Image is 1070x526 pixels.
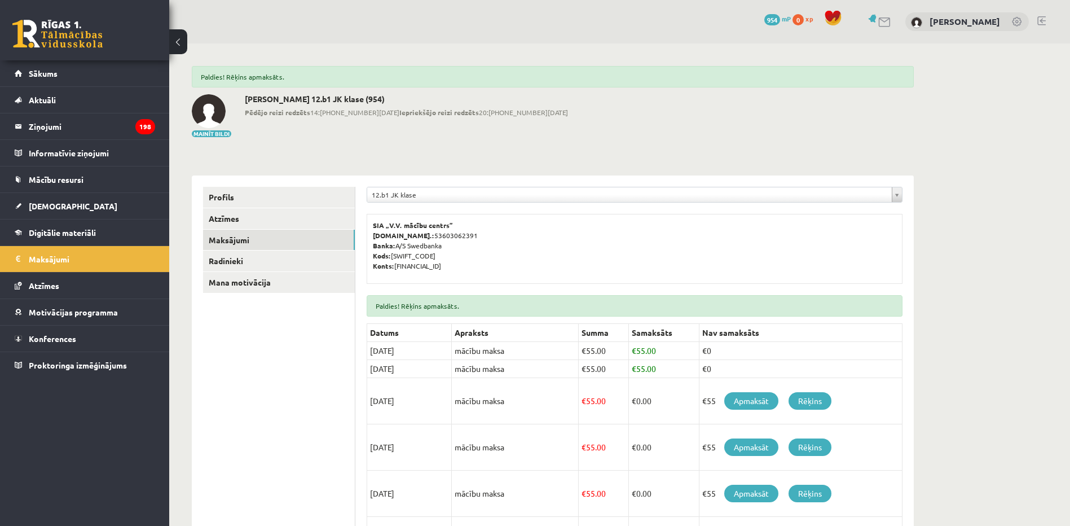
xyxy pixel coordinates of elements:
a: Informatīvie ziņojumi [15,140,155,166]
th: Nav samaksāts [699,324,902,342]
td: mācību maksa [452,342,579,360]
span: Digitālie materiāli [29,227,96,238]
p: 53603062391 A/S Swedbanka [SWIFT_CODE] [FINANCIAL_ID] [373,220,896,271]
h2: [PERSON_NAME] 12.b1 JK klase (954) [245,94,568,104]
img: Aleksejs Judins [911,17,922,28]
span: 12.b1 JK klase [372,187,887,202]
td: [DATE] [367,424,452,471]
td: [DATE] [367,378,452,424]
td: €0 [699,342,902,360]
a: Atzīmes [203,208,355,229]
td: €0 [699,360,902,378]
a: [DEMOGRAPHIC_DATA] [15,193,155,219]
a: 12.b1 JK klase [367,187,902,202]
legend: Informatīvie ziņojumi [29,140,155,166]
span: 0 [792,14,804,25]
a: Digitālie materiāli [15,220,155,246]
td: [DATE] [367,360,452,378]
a: Rēķins [789,392,831,410]
td: 0.00 [628,471,699,517]
b: Konts: [373,261,394,270]
span: [DEMOGRAPHIC_DATA] [29,201,117,211]
span: € [632,363,636,374]
span: Sākums [29,68,58,78]
button: Mainīt bildi [192,130,231,137]
a: Ziņojumi198 [15,113,155,139]
td: €55 [699,471,902,517]
span: 954 [764,14,780,25]
a: Profils [203,187,355,208]
td: 55.00 [579,360,629,378]
td: mācību maksa [452,424,579,471]
span: € [632,442,636,452]
td: 55.00 [628,360,699,378]
b: [DOMAIN_NAME].: [373,231,434,240]
a: Rēķins [789,439,831,456]
td: [DATE] [367,342,452,360]
span: Aktuāli [29,95,56,105]
span: € [582,488,586,498]
a: Konferences [15,326,155,352]
td: €55 [699,424,902,471]
a: Apmaksāt [724,439,778,456]
legend: Maksājumi [29,246,155,272]
img: Aleksejs Judins [192,94,226,128]
span: Motivācijas programma [29,307,118,317]
a: Proktoringa izmēģinājums [15,352,155,378]
a: Rēķins [789,485,831,502]
a: Atzīmes [15,273,155,299]
th: Samaksāts [628,324,699,342]
td: 55.00 [579,378,629,424]
span: € [582,363,586,374]
a: Mācību resursi [15,166,155,192]
legend: Ziņojumi [29,113,155,139]
a: Sākums [15,60,155,86]
b: Iepriekšējo reizi redzēts [399,108,479,117]
span: Mācību resursi [29,174,83,185]
td: 0.00 [628,424,699,471]
a: 0 xp [792,14,818,23]
b: SIA „V.V. mācību centrs” [373,221,453,230]
td: 55.00 [628,342,699,360]
b: Kods: [373,251,391,260]
a: Mana motivācija [203,272,355,293]
td: 55.00 [579,424,629,471]
th: Summa [579,324,629,342]
span: € [632,396,636,406]
td: 0.00 [628,378,699,424]
a: Aktuāli [15,87,155,113]
a: 954 mP [764,14,791,23]
span: mP [782,14,791,23]
td: 55.00 [579,342,629,360]
span: xp [805,14,813,23]
a: Apmaksāt [724,392,778,410]
b: Banka: [373,241,395,250]
b: Pēdējo reizi redzēts [245,108,310,117]
th: Apraksts [452,324,579,342]
span: € [582,345,586,356]
div: Paldies! Rēķins apmaksāts. [192,66,914,87]
span: Proktoringa izmēģinājums [29,360,127,370]
a: Rīgas 1. Tālmācības vidusskola [12,20,103,48]
td: mācību maksa [452,378,579,424]
a: [PERSON_NAME] [930,16,1000,27]
th: Datums [367,324,452,342]
span: Atzīmes [29,280,59,291]
span: 14:[PHONE_NUMBER][DATE] 20:[PHONE_NUMBER][DATE] [245,107,568,117]
span: € [632,488,636,498]
span: Konferences [29,334,76,344]
div: Paldies! Rēķins apmaksāts. [367,295,902,317]
td: 55.00 [579,471,629,517]
a: Maksājumi [15,246,155,272]
td: mācību maksa [452,360,579,378]
span: € [582,442,586,452]
a: Maksājumi [203,230,355,251]
a: Apmaksāt [724,485,778,502]
a: Motivācijas programma [15,299,155,325]
span: € [582,396,586,406]
span: € [632,345,636,356]
i: 198 [135,119,155,134]
a: Radinieki [203,251,355,271]
td: [DATE] [367,471,452,517]
td: €55 [699,378,902,424]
